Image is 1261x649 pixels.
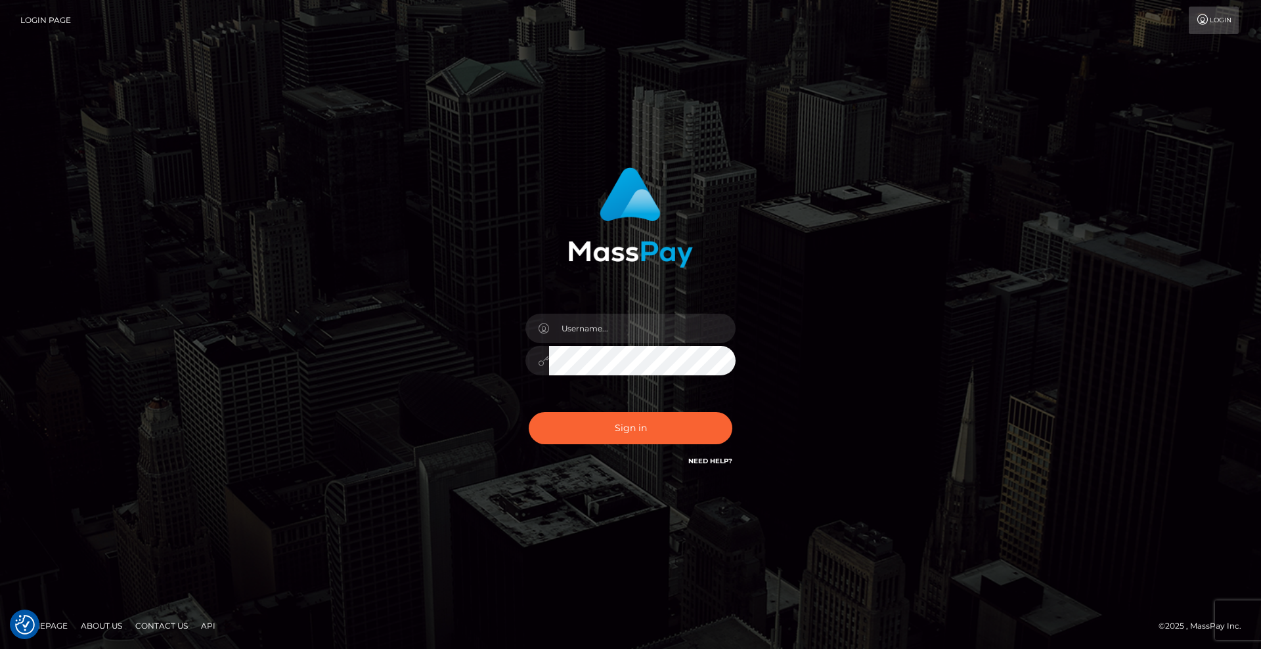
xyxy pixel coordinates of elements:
[130,616,193,636] a: Contact Us
[15,615,35,635] button: Consent Preferences
[14,616,73,636] a: Homepage
[196,616,221,636] a: API
[76,616,127,636] a: About Us
[568,167,693,268] img: MassPay Login
[549,314,736,343] input: Username...
[529,412,732,444] button: Sign in
[15,615,35,635] img: Revisit consent button
[1189,7,1239,34] a: Login
[1159,619,1251,633] div: © 2025 , MassPay Inc.
[20,7,71,34] a: Login Page
[688,457,732,465] a: Need Help?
